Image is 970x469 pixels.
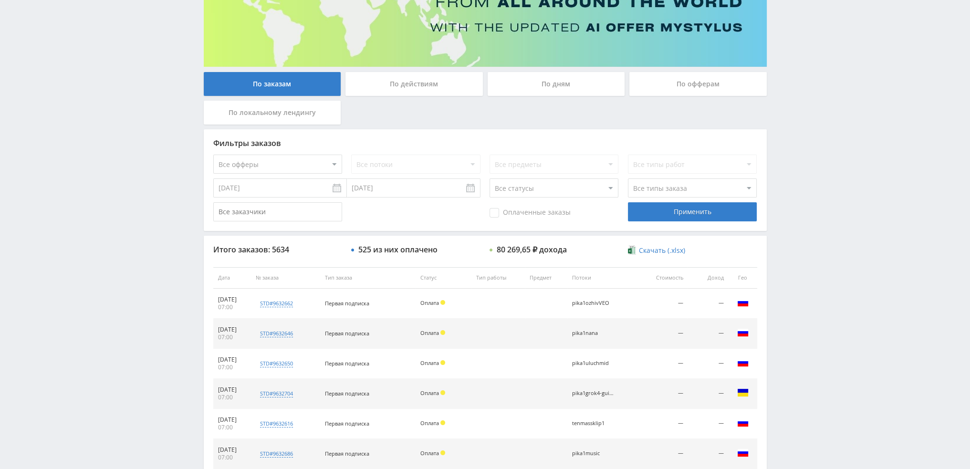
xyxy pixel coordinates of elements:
[358,245,438,254] div: 525 из них оплачено
[639,247,685,254] span: Скачать (.xlsx)
[260,450,293,458] div: std#9632686
[260,420,293,427] div: std#9632616
[218,454,247,461] div: 07:00
[638,349,688,379] td: —
[213,202,342,221] input: Все заказчики
[218,424,247,431] div: 07:00
[325,390,369,397] span: Первая подписка
[440,330,445,335] span: Холд
[440,450,445,455] span: Холд
[345,72,483,96] div: По действиям
[213,245,342,254] div: Итого заказов: 5634
[572,300,615,306] div: pika1ozhivVEO
[572,420,615,427] div: tenmassklip1
[572,450,615,457] div: pika1music
[218,394,247,401] div: 07:00
[628,202,757,221] div: Применить
[420,359,439,366] span: Оплата
[218,334,247,341] div: 07:00
[638,379,688,409] td: —
[440,300,445,305] span: Холд
[260,330,293,337] div: std#9632646
[688,409,728,439] td: —
[420,299,439,306] span: Оплата
[572,390,615,396] div: pika1grok4-guide
[416,267,471,289] th: Статус
[688,267,728,289] th: Доход
[325,450,369,457] span: Первая подписка
[638,267,688,289] th: Стоимость
[440,420,445,425] span: Холд
[420,419,439,427] span: Оплата
[629,72,767,96] div: По офферам
[471,267,525,289] th: Тип работы
[638,409,688,439] td: —
[638,439,688,469] td: —
[325,300,369,307] span: Первая подписка
[218,386,247,394] div: [DATE]
[440,390,445,395] span: Холд
[218,446,247,454] div: [DATE]
[325,330,369,337] span: Первая подписка
[688,289,728,319] td: —
[251,267,320,289] th: № заказа
[572,330,615,336] div: pika1nana
[218,303,247,311] div: 07:00
[213,139,757,147] div: Фильтры заказов
[497,245,567,254] div: 80 269,65 ₽ дохода
[213,267,251,289] th: Дата
[572,360,615,366] div: pika1uluchmid
[260,300,293,307] div: std#9632662
[218,356,247,364] div: [DATE]
[737,387,749,398] img: ukr.png
[688,439,728,469] td: —
[218,364,247,371] div: 07:00
[525,267,567,289] th: Предмет
[420,449,439,457] span: Оплата
[688,379,728,409] td: —
[737,327,749,338] img: rus.png
[260,360,293,367] div: std#9632650
[638,319,688,349] td: —
[737,417,749,428] img: rus.png
[688,319,728,349] td: —
[490,208,571,218] span: Оплаченные заказы
[567,267,638,289] th: Потоки
[688,349,728,379] td: —
[440,360,445,365] span: Холд
[628,246,685,255] a: Скачать (.xlsx)
[218,296,247,303] div: [DATE]
[737,447,749,459] img: rus.png
[325,420,369,427] span: Первая подписка
[420,389,439,396] span: Оплата
[218,416,247,424] div: [DATE]
[729,267,757,289] th: Гео
[204,101,341,125] div: По локальному лендингу
[218,326,247,334] div: [DATE]
[325,360,369,367] span: Первая подписка
[628,245,636,255] img: xlsx
[638,289,688,319] td: —
[260,390,293,397] div: std#9632704
[737,357,749,368] img: rus.png
[488,72,625,96] div: По дням
[320,267,416,289] th: Тип заказа
[420,329,439,336] span: Оплата
[737,297,749,308] img: rus.png
[204,72,341,96] div: По заказам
